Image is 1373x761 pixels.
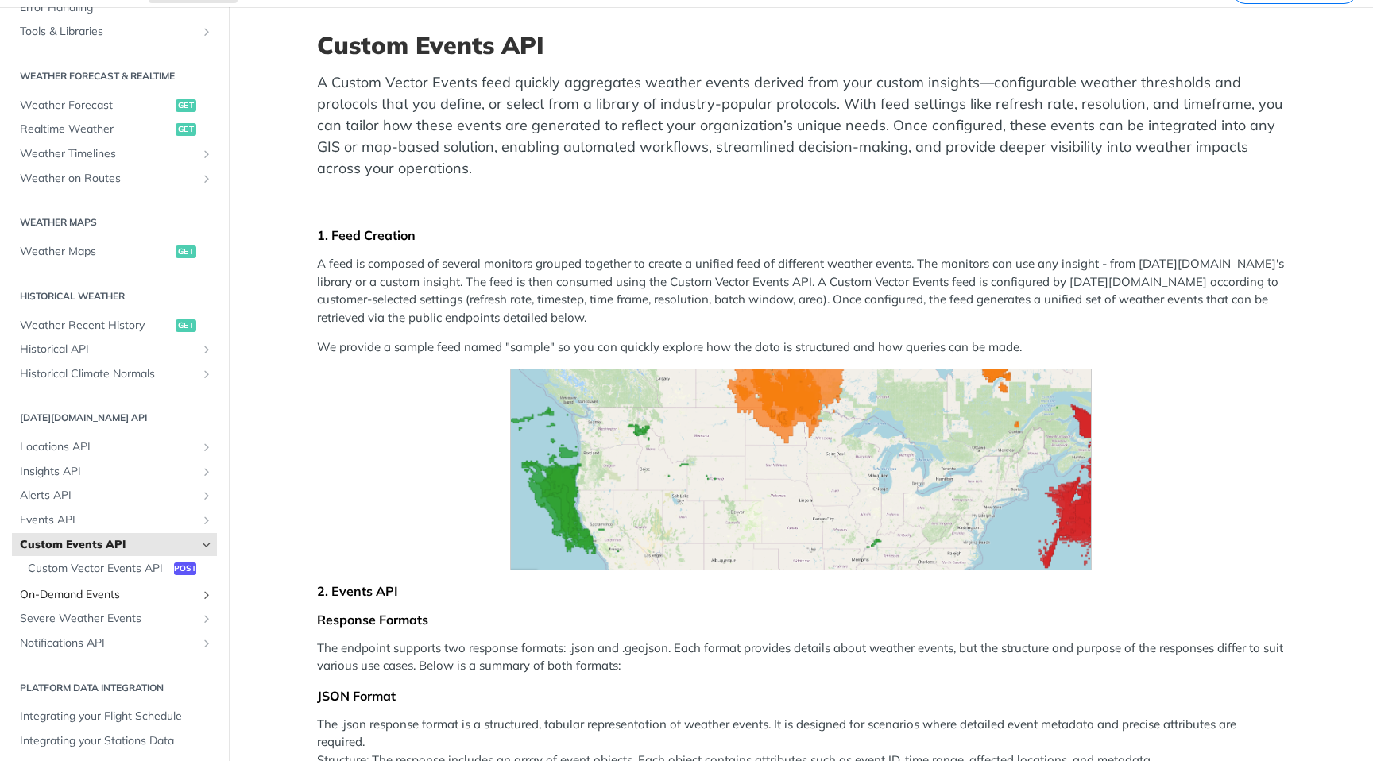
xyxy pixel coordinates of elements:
[317,583,1285,599] div: 2. Events API
[200,343,213,356] button: Show subpages for Historical API
[20,488,196,504] span: Alerts API
[28,561,170,577] span: Custom Vector Events API
[20,537,196,553] span: Custom Events API
[12,632,217,655] a: Notifications APIShow subpages for Notifications API
[12,508,217,532] a: Events APIShow subpages for Events API
[12,314,217,338] a: Weather Recent Historyget
[317,227,1285,243] div: 1. Feed Creation
[12,460,217,484] a: Insights APIShow subpages for Insights API
[12,338,217,361] a: Historical APIShow subpages for Historical API
[317,255,1285,326] p: A feed is composed of several monitors grouped together to create a unified feed of different wea...
[20,439,196,455] span: Locations API
[200,465,213,478] button: Show subpages for Insights API
[200,539,213,551] button: Hide subpages for Custom Events API
[12,484,217,508] a: Alerts APIShow subpages for Alerts API
[12,289,217,303] h2: Historical Weather
[12,20,217,44] a: Tools & LibrariesShow subpages for Tools & Libraries
[200,441,213,454] button: Show subpages for Locations API
[20,24,196,40] span: Tools & Libraries
[12,607,217,631] a: Severe Weather EventsShow subpages for Severe Weather Events
[317,369,1285,570] span: Expand image
[317,639,1285,675] p: The endpoint supports two response formats: .json and .geojson. Each format provides details abou...
[12,705,217,728] a: Integrating your Flight Schedule
[20,366,196,382] span: Historical Climate Normals
[20,464,196,480] span: Insights API
[200,368,213,380] button: Show subpages for Historical Climate Normals
[12,69,217,83] h2: Weather Forecast & realtime
[12,240,217,264] a: Weather Mapsget
[12,94,217,118] a: Weather Forecastget
[20,557,217,581] a: Custom Vector Events APIpost
[20,635,196,651] span: Notifications API
[200,172,213,185] button: Show subpages for Weather on Routes
[200,612,213,625] button: Show subpages for Severe Weather Events
[12,729,217,753] a: Integrating your Stations Data
[12,533,217,557] a: Custom Events APIHide subpages for Custom Events API
[200,25,213,38] button: Show subpages for Tools & Libraries
[176,319,196,332] span: get
[176,99,196,112] span: get
[200,514,213,527] button: Show subpages for Events API
[12,215,217,230] h2: Weather Maps
[20,709,213,724] span: Integrating your Flight Schedule
[200,589,213,601] button: Show subpages for On-Demand Events
[20,122,172,137] span: Realtime Weather
[174,562,196,575] span: post
[200,489,213,502] button: Show subpages for Alerts API
[20,587,196,603] span: On-Demand Events
[20,98,172,114] span: Weather Forecast
[317,71,1285,179] p: A Custom Vector Events feed quickly aggregates weather events derived from your custom insights—c...
[12,435,217,459] a: Locations APIShow subpages for Locations API
[12,411,217,425] h2: [DATE][DOMAIN_NAME] API
[317,31,1285,60] h1: Custom Events API
[20,512,196,528] span: Events API
[12,167,217,191] a: Weather on RoutesShow subpages for Weather on Routes
[12,142,217,166] a: Weather TimelinesShow subpages for Weather Timelines
[20,171,196,187] span: Weather on Routes
[20,733,213,749] span: Integrating your Stations Data
[20,611,196,627] span: Severe Weather Events
[176,123,196,136] span: get
[317,338,1285,357] p: We provide a sample feed named "sample" so you can quickly explore how the data is structured and...
[200,148,213,160] button: Show subpages for Weather Timelines
[20,244,172,260] span: Weather Maps
[176,245,196,258] span: get
[317,688,1285,704] div: JSON Format
[200,637,213,650] button: Show subpages for Notifications API
[20,342,196,357] span: Historical API
[12,118,217,141] a: Realtime Weatherget
[12,362,217,386] a: Historical Climate NormalsShow subpages for Historical Climate Normals
[12,583,217,607] a: On-Demand EventsShow subpages for On-Demand Events
[20,146,196,162] span: Weather Timelines
[20,318,172,334] span: Weather Recent History
[12,681,217,695] h2: Platform DATA integration
[317,612,1285,628] div: Response Formats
